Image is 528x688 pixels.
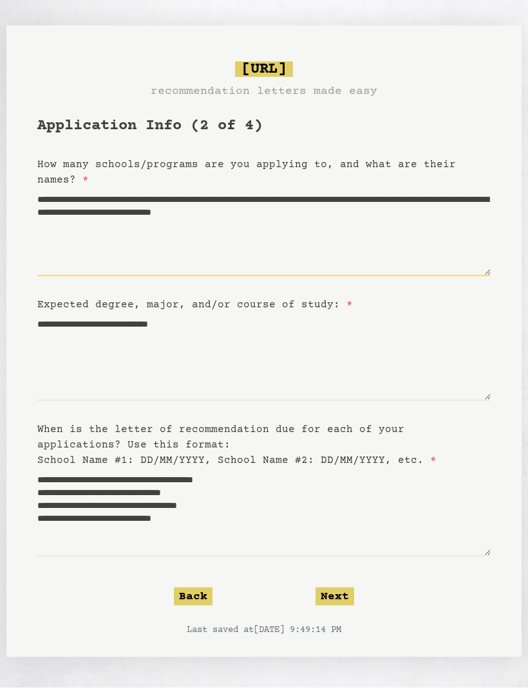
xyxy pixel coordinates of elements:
label: How many schools/programs are you applying to, and what are their names? [37,159,456,186]
span: [URL] [235,62,293,77]
button: Back [174,588,212,606]
h1: Application Info (2 of 4) [37,116,491,136]
label: Expected degree, major, and/or course of study: [37,299,353,311]
label: When is the letter of recommendation due for each of your applications? Use this format: School N... [37,424,437,466]
p: Last saved at [DATE] 9:49:14 PM [37,624,491,637]
h3: recommendation letters made easy [151,82,377,100]
button: Next [316,588,354,606]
